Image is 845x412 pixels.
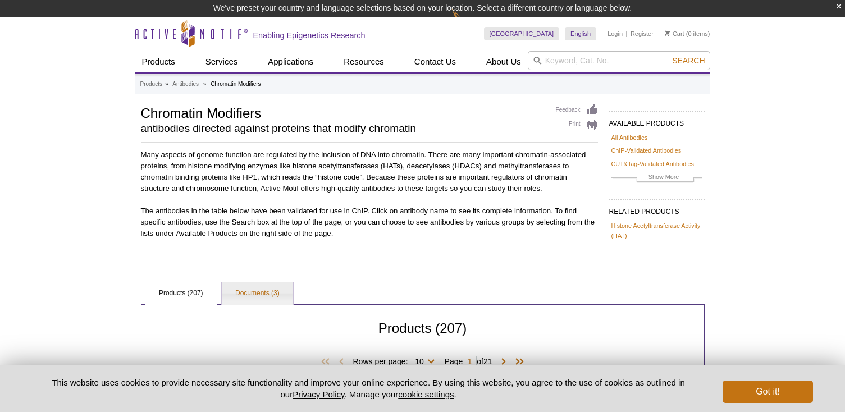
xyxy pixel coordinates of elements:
span: Next Page [498,356,509,368]
span: Search [672,56,705,65]
a: All Antibodies [611,132,648,143]
button: Got it! [723,381,812,403]
h2: antibodies directed against proteins that modify chromatin [141,123,545,134]
img: Your Cart [665,30,670,36]
a: Documents (3) [222,282,293,305]
p: Many aspects of genome function are regulated by the inclusion of DNA into chromatin. There are m... [141,149,598,194]
a: English [565,27,596,40]
span: Previous Page [336,356,347,368]
span: Rows per page: [353,355,439,367]
a: Feedback [556,104,598,116]
span: First Page [319,356,336,368]
h2: RELATED PRODUCTS [609,199,705,219]
a: CUT&Tag-Validated Antibodies [611,159,694,169]
li: » [165,81,168,87]
a: Cart [665,30,684,38]
a: ChIP-Validated Antibodies [611,145,682,155]
a: Print [556,119,598,131]
input: Keyword, Cat. No. [528,51,710,70]
a: Resources [337,51,391,72]
a: Antibodies [172,79,199,89]
li: | [626,27,628,40]
a: Products (207) [145,282,217,305]
li: Chromatin Modifiers [211,81,261,87]
a: Login [608,30,623,38]
a: Products [140,79,162,89]
a: Products [135,51,182,72]
p: This website uses cookies to provide necessary site functionality and improve your online experie... [33,377,705,400]
a: [GEOGRAPHIC_DATA] [484,27,560,40]
li: (0 items) [665,27,710,40]
span: Last Page [509,356,526,368]
h2: AVAILABLE PRODUCTS [609,111,705,131]
a: Show More [611,172,702,185]
a: Applications [261,51,320,72]
button: Search [669,56,708,66]
h2: Products (207) [148,323,697,345]
p: The antibodies in the table below have been validated for use in ChIP. Click on antibody name to ... [141,205,598,239]
img: Change Here [452,8,482,35]
a: Services [199,51,245,72]
a: Contact Us [408,51,463,72]
a: Privacy Policy [293,390,344,399]
a: Register [631,30,654,38]
a: About Us [479,51,528,72]
a: Histone Acetyltransferase Activity (HAT) [611,221,702,241]
h1: Chromatin Modifiers [141,104,545,121]
span: 21 [483,357,492,366]
span: Page of [439,356,498,367]
button: cookie settings [398,390,454,399]
h2: Enabling Epigenetics Research [253,30,366,40]
li: » [203,81,207,87]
